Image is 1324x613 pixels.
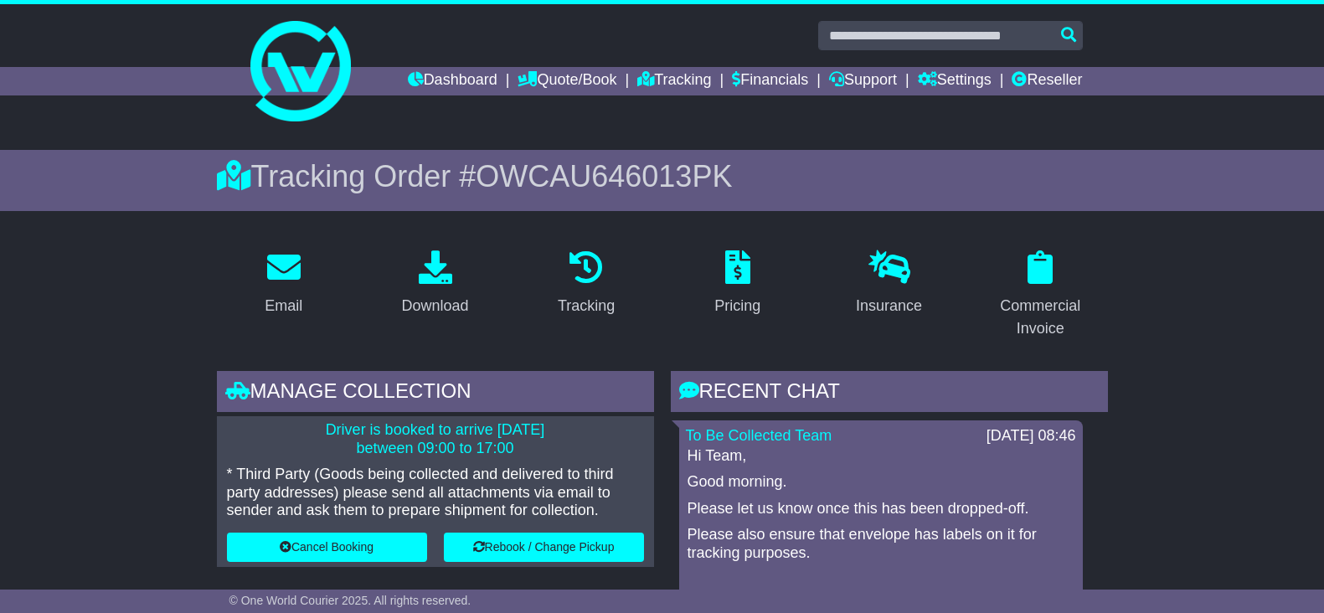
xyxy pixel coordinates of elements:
div: Commercial Invoice [984,295,1097,340]
a: Tracking [547,245,626,323]
a: Pricing [703,245,771,323]
button: Cancel Booking [227,533,427,562]
a: Financials [732,67,808,95]
a: Commercial Invoice [973,245,1108,346]
p: Please also ensure that envelope has labels on it for tracking purposes. [688,526,1074,562]
a: Support [829,67,897,95]
button: Rebook / Change Pickup [444,533,644,562]
span: © One World Courier 2025. All rights reserved. [229,594,471,607]
div: Email [265,295,302,317]
div: Pricing [714,295,760,317]
p: * Third Party (Goods being collected and delivered to third party addresses) please send all atta... [227,466,644,520]
p: Hi Team, [688,447,1074,466]
div: Tracking [558,295,615,317]
a: Quote/Book [518,67,616,95]
a: Settings [918,67,992,95]
a: To Be Collected Team [686,427,832,444]
a: Reseller [1012,67,1082,95]
div: Insurance [856,295,922,317]
p: Driver is booked to arrive [DATE] between 09:00 to 17:00 [227,421,644,457]
p: Please let us know once this has been dropped-off. [688,500,1074,518]
div: Download [401,295,468,317]
a: Insurance [845,245,933,323]
a: Tracking [637,67,711,95]
div: Tracking Order # [217,158,1108,194]
a: Download [390,245,479,323]
div: Manage collection [217,371,654,416]
span: OWCAU646013PK [476,159,732,193]
div: RECENT CHAT [671,371,1108,416]
div: [DATE] 08:46 [987,427,1076,446]
p: Good morning. [688,473,1074,492]
a: Email [254,245,313,323]
a: Dashboard [408,67,497,95]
